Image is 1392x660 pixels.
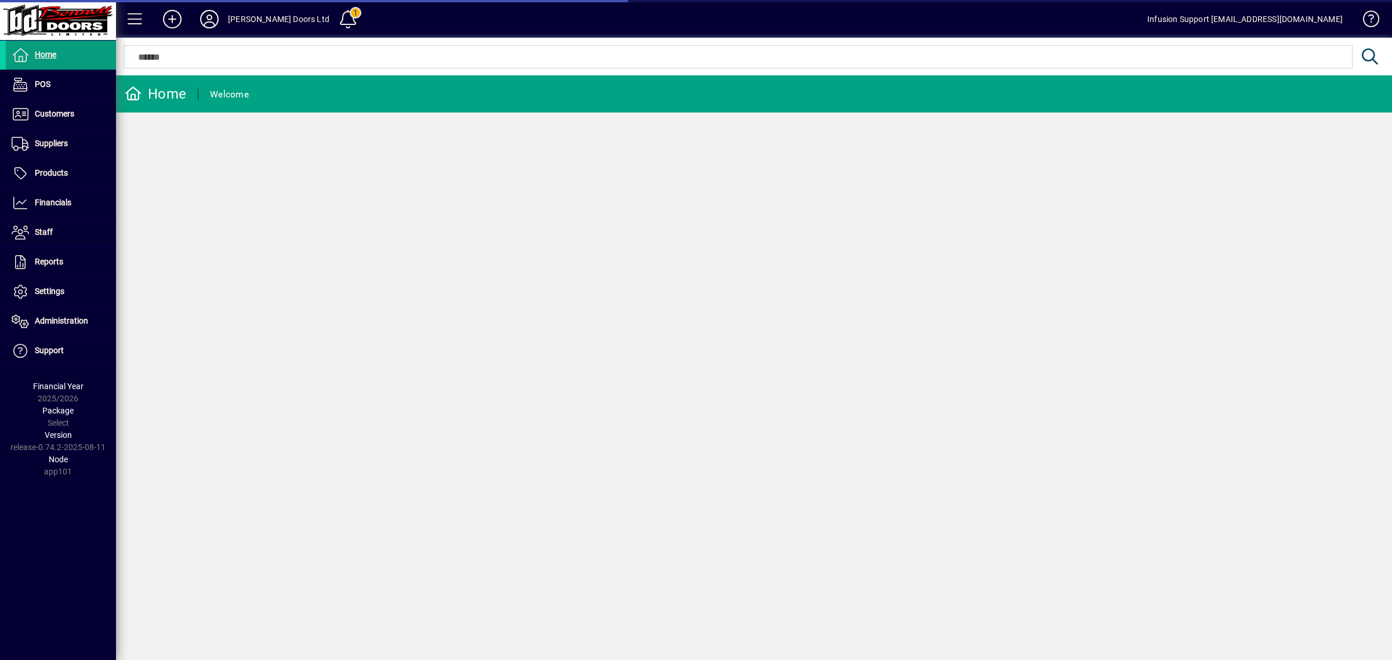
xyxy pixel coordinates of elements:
[35,316,88,325] span: Administration
[35,346,64,355] span: Support
[191,9,228,30] button: Profile
[35,287,64,296] span: Settings
[154,9,191,30] button: Add
[35,79,50,89] span: POS
[33,382,84,391] span: Financial Year
[35,198,71,207] span: Financials
[6,336,116,365] a: Support
[6,277,116,306] a: Settings
[35,50,56,59] span: Home
[6,70,116,99] a: POS
[35,227,53,237] span: Staff
[35,257,63,266] span: Reports
[6,100,116,129] a: Customers
[6,248,116,277] a: Reports
[6,218,116,247] a: Staff
[35,109,74,118] span: Customers
[49,455,68,464] span: Node
[42,406,74,415] span: Package
[1147,10,1343,28] div: Infusion Support [EMAIL_ADDRESS][DOMAIN_NAME]
[6,129,116,158] a: Suppliers
[210,85,249,104] div: Welcome
[1354,2,1377,40] a: Knowledge Base
[228,10,329,28] div: [PERSON_NAME] Doors Ltd
[6,188,116,217] a: Financials
[35,168,68,177] span: Products
[35,139,68,148] span: Suppliers
[6,307,116,336] a: Administration
[6,159,116,188] a: Products
[45,430,72,440] span: Version
[125,85,186,103] div: Home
